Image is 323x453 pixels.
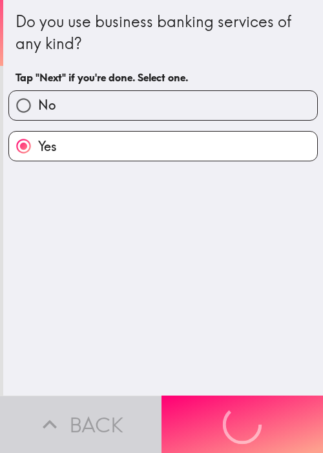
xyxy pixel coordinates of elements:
[16,70,311,85] h6: Tap "Next" if you're done. Select one.
[38,137,57,156] span: Yes
[16,11,311,54] div: Do you use business banking services of any kind?
[38,96,56,114] span: No
[9,91,317,120] button: No
[9,132,317,161] button: Yes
